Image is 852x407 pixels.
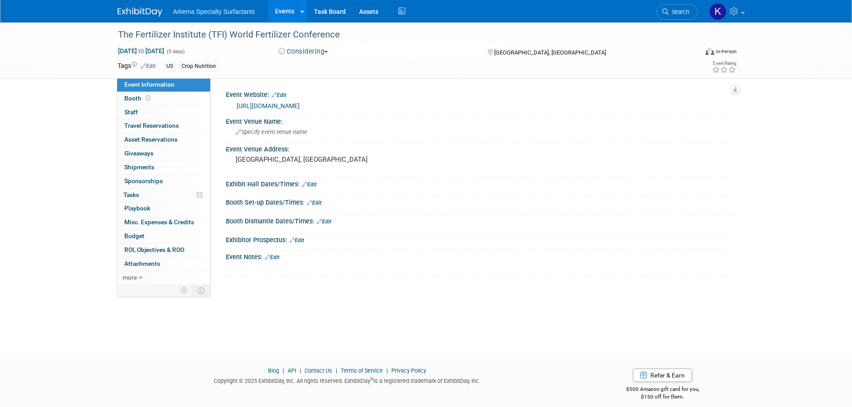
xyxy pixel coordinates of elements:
img: Format-Inperson.png [705,48,714,55]
a: Privacy Policy [391,367,426,374]
div: $150 off for them. [590,393,735,401]
span: more [123,274,137,281]
button: Considering [276,47,331,56]
a: Sponsorships [117,175,210,188]
div: Event Format [645,46,737,60]
td: Toggle Event Tabs [192,285,210,296]
span: Event Information [124,81,174,88]
div: Event Rating [712,61,736,66]
span: | [334,367,339,374]
a: Shipments [117,161,210,174]
a: Search [657,4,698,20]
a: Tasks [117,189,210,202]
a: Attachments [117,257,210,271]
a: Edit [141,63,156,69]
span: Budget [124,232,144,239]
a: Asset Reservations [117,133,210,147]
div: Booth Dismantle Dates/Times: [226,214,735,226]
span: Search [669,8,689,15]
a: Edit [265,254,280,260]
span: [GEOGRAPHIC_DATA], [GEOGRAPHIC_DATA] [494,49,606,56]
a: Refer & Earn [633,369,692,382]
a: Edit [317,218,331,225]
span: Asset Reservations [124,136,178,143]
span: | [297,367,303,374]
a: Edit [302,181,317,188]
div: In-Person [716,48,737,55]
span: Misc. Expenses & Credits [124,218,194,226]
span: Staff [124,109,138,116]
span: Booth [124,95,152,102]
div: Event Notes: [226,250,735,262]
a: Misc. Expenses & Credits [117,216,210,229]
span: Giveaways [124,150,153,157]
img: ExhibitDay [118,8,162,17]
a: [URL][DOMAIN_NAME] [237,102,300,109]
a: ROI, Objectives & ROO [117,243,210,257]
a: Staff [117,106,210,119]
a: Terms of Service [341,367,383,374]
span: (3 days) [166,49,185,55]
a: Playbook [117,202,210,215]
td: Tags [118,61,156,71]
span: | [280,367,286,374]
div: Event Venue Address: [226,143,735,154]
span: Booth not reserved yet [144,95,152,101]
a: Blog [268,367,279,374]
td: Personalize Event Tab Strip [177,285,192,296]
a: Giveaways [117,147,210,160]
div: $500 Amazon gift card for you, [590,380,735,400]
pre: [GEOGRAPHIC_DATA], [GEOGRAPHIC_DATA] [236,155,428,164]
a: Booth [117,92,210,105]
a: API [288,367,296,374]
span: Specify event venue name [236,129,307,135]
span: Playbook [124,205,150,212]
sup: ® [370,377,373,382]
a: Contact Us [305,367,332,374]
img: Kayla Parker [709,3,726,20]
a: Event Information [117,78,210,92]
div: Event Website: [226,88,735,100]
div: Exhibit Hall Dates/Times: [226,177,735,189]
span: | [384,367,390,374]
a: Travel Reservations [117,119,210,133]
div: Crop Nutrition [179,62,219,71]
span: Sponsorships [124,177,163,185]
div: Booth Set-up Dates/Times: [226,196,735,207]
div: The Fertilizer Institute (TFI) World Fertilizer Conference [115,27,684,43]
span: Shipments [124,164,154,171]
span: Tasks [123,191,139,198]
span: [DATE] [DATE] [118,47,165,55]
a: Edit [307,200,322,206]
div: US [164,62,176,71]
a: Edit [271,92,286,98]
a: Edit [289,237,304,243]
a: Budget [117,230,210,243]
span: to [137,47,145,55]
span: Attachments [124,260,160,267]
div: Copyright © 2025 ExhibitDay, Inc. All rights reserved. ExhibitDay is a registered trademark of Ex... [118,375,577,385]
span: Travel Reservations [124,122,179,129]
div: Exhibitor Prospectus: [226,233,735,245]
a: more [117,271,210,285]
span: ROI, Objectives & ROO [124,246,184,253]
span: Arkema Specialty Surfactants [173,8,255,15]
div: Event Venue Name: [226,115,735,126]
